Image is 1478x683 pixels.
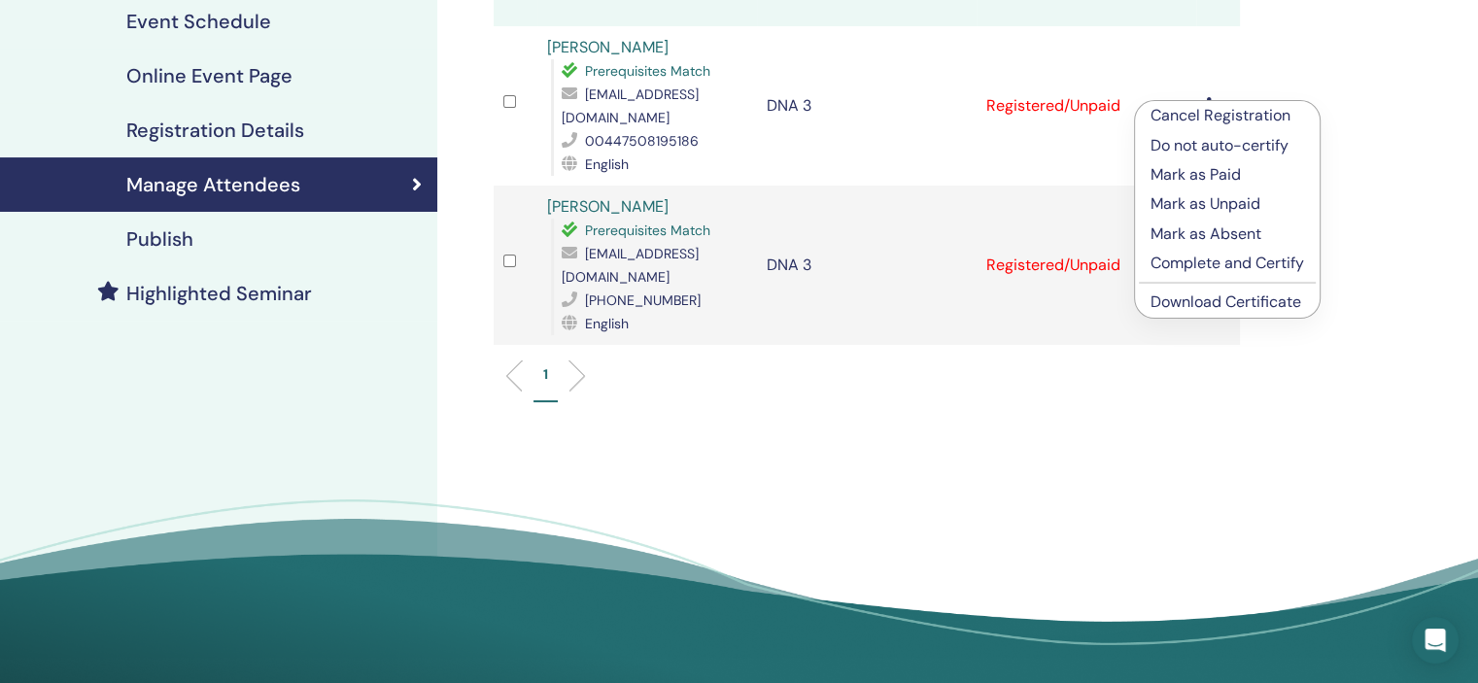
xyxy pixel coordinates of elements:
p: 1 [543,364,548,385]
span: [EMAIL_ADDRESS][DOMAIN_NAME] [562,85,699,126]
p: Mark as Unpaid [1151,192,1304,216]
p: Do not auto-certify [1151,134,1304,157]
td: DNA 3 [757,186,977,345]
a: [PERSON_NAME] [547,37,669,57]
td: DNA 3 [757,26,977,186]
div: Open Intercom Messenger [1412,617,1459,664]
p: Mark as Absent [1151,222,1304,246]
span: English [585,315,629,332]
span: Prerequisites Match [585,62,710,80]
span: [PHONE_NUMBER] [585,291,701,309]
span: [EMAIL_ADDRESS][DOMAIN_NAME] [562,245,699,286]
p: Complete and Certify [1151,252,1304,275]
h4: Online Event Page [126,64,292,87]
h4: Event Schedule [126,10,271,33]
span: English [585,155,629,173]
span: 00447508195186 [585,132,699,150]
h4: Publish [126,227,193,251]
p: Cancel Registration [1151,104,1304,127]
span: Prerequisites Match [585,222,710,239]
h4: Manage Attendees [126,173,300,196]
p: Mark as Paid [1151,163,1304,187]
a: [PERSON_NAME] [547,196,669,217]
h4: Registration Details [126,119,304,142]
a: Download Certificate [1151,291,1301,312]
h4: Highlighted Seminar [126,282,312,305]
